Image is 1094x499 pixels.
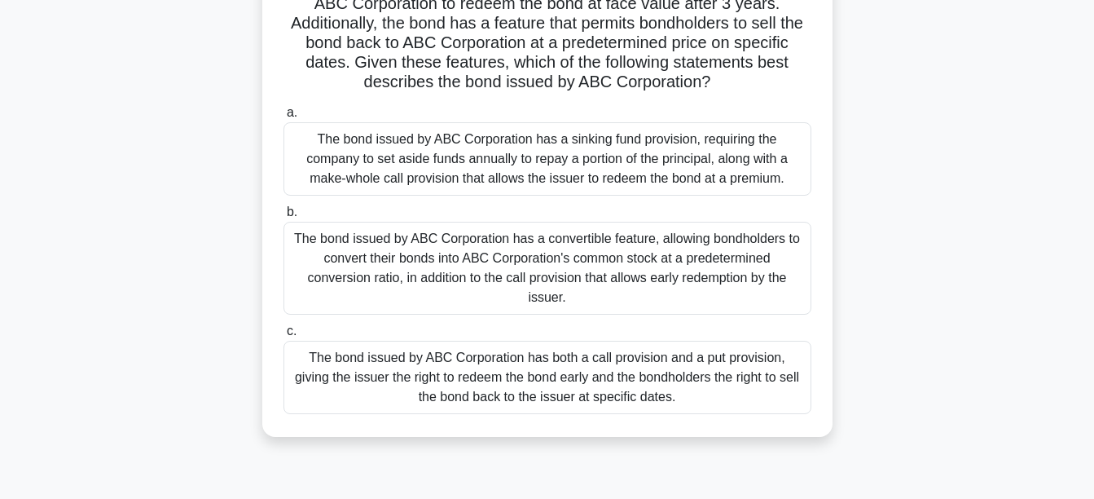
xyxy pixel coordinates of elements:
div: The bond issued by ABC Corporation has both a call provision and a put provision, giving the issu... [283,341,811,414]
div: The bond issued by ABC Corporation has a convertible feature, allowing bondholders to convert the... [283,222,811,315]
span: a. [287,105,297,119]
span: c. [287,324,297,338]
div: The bond issued by ABC Corporation has a sinking fund provision, requiring the company to set asi... [283,122,811,196]
span: b. [287,205,297,219]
